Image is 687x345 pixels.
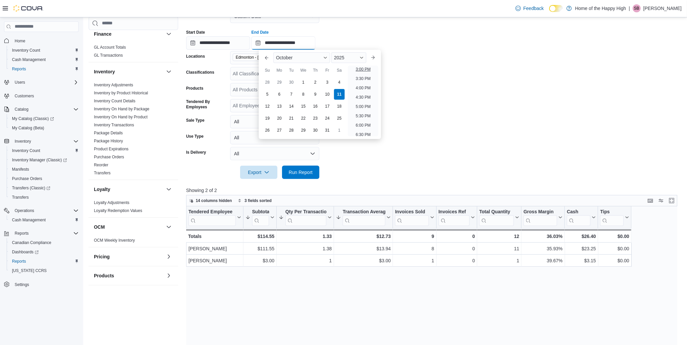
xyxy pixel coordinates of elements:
[12,167,29,172] span: Manifests
[251,30,269,35] label: End Date
[523,5,544,12] span: Feedback
[12,92,37,100] a: Customers
[298,89,309,100] div: day-8
[310,65,321,76] div: Th
[262,125,273,136] div: day-26
[94,253,164,260] button: Pricing
[9,147,43,155] a: Inventory Count
[322,65,333,76] div: Fr
[479,209,519,226] button: Total Quantity
[12,157,67,163] span: Inventory Manager (Classic)
[285,209,326,215] div: Qty Per Transaction
[12,148,40,153] span: Inventory Count
[233,54,296,61] span: Edmonton - Rice Howard Way - Fire & Flower
[230,147,319,160] button: All
[9,65,79,73] span: Reports
[523,209,557,215] div: Gross Margin
[12,137,79,145] span: Inventory
[9,267,79,275] span: Washington CCRS
[310,125,321,136] div: day-30
[348,66,378,136] ul: Time
[94,139,123,143] a: Package History
[334,89,345,100] div: day-11
[12,125,44,131] span: My Catalog (Beta)
[9,46,79,54] span: Inventory Count
[7,46,81,55] button: Inventory Count
[286,113,297,124] div: day-21
[600,245,629,253] div: $0.00
[331,52,366,63] div: Button. Open the year selector. 2025 is currently selected.
[600,209,624,226] div: Tips
[12,229,31,237] button: Reports
[186,36,250,50] input: Press the down key to open a popover containing a calendar.
[310,101,321,112] div: day-16
[336,245,391,253] div: $13.94
[9,257,79,265] span: Reports
[274,65,285,76] div: Mo
[1,279,81,289] button: Settings
[523,245,562,253] div: 35.93%
[9,216,48,224] a: Cash Management
[12,207,79,215] span: Operations
[15,38,25,44] span: Home
[94,170,111,176] span: Transfers
[165,253,173,261] button: Pricing
[12,185,50,191] span: Transfers (Classic)
[94,163,108,167] a: Reorder
[1,78,81,87] button: Users
[286,125,297,136] div: day-28
[438,232,475,240] div: 0
[395,209,434,226] button: Invoices Sold
[12,116,54,121] span: My Catalog (Classic)
[298,65,309,76] div: We
[94,68,164,75] button: Inventory
[165,185,173,193] button: Loyalty
[94,147,129,151] a: Product Expirations
[188,232,241,240] div: Totals
[196,198,232,203] span: 14 columns hidden
[94,98,136,104] span: Inventory Count Details
[285,209,326,226] div: Qty Per Transaction
[298,113,309,124] div: day-22
[262,65,273,76] div: Su
[94,154,124,160] span: Purchase Orders
[12,176,42,181] span: Purchase Orders
[395,209,429,215] div: Invoices Sold
[575,4,626,12] p: Home of the Happy High
[634,4,639,12] span: SB
[513,2,546,15] a: Feedback
[9,175,45,183] a: Purchase Orders
[286,65,297,76] div: Tu
[9,46,43,54] a: Inventory Count
[94,200,130,205] a: Loyalty Adjustments
[240,166,277,179] button: Export
[479,245,519,253] div: 11
[12,137,34,145] button: Inventory
[15,80,25,85] span: Users
[9,267,49,275] a: [US_STATE] CCRS
[9,56,79,64] span: Cash Management
[186,54,205,59] label: Locations
[334,55,344,60] span: 2025
[276,55,293,60] span: October
[334,113,345,124] div: day-25
[186,30,205,35] label: Start Date
[186,70,214,75] label: Classifications
[9,216,79,224] span: Cash Management
[7,155,81,165] a: Inventory Manager (Classic)
[89,81,178,180] div: Inventory
[94,224,105,230] h3: OCM
[94,31,112,37] h3: Finance
[94,186,164,193] button: Loyalty
[89,236,178,247] div: OCM
[244,166,273,179] span: Export
[165,272,173,280] button: Products
[9,156,79,164] span: Inventory Manager (Classic)
[273,52,330,63] div: Button. Open the month selector. October is currently selected.
[94,146,129,152] span: Product Expirations
[1,229,81,238] button: Reports
[9,257,29,265] a: Reports
[9,156,70,164] a: Inventory Manager (Classic)
[479,209,514,226] div: Total Quantity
